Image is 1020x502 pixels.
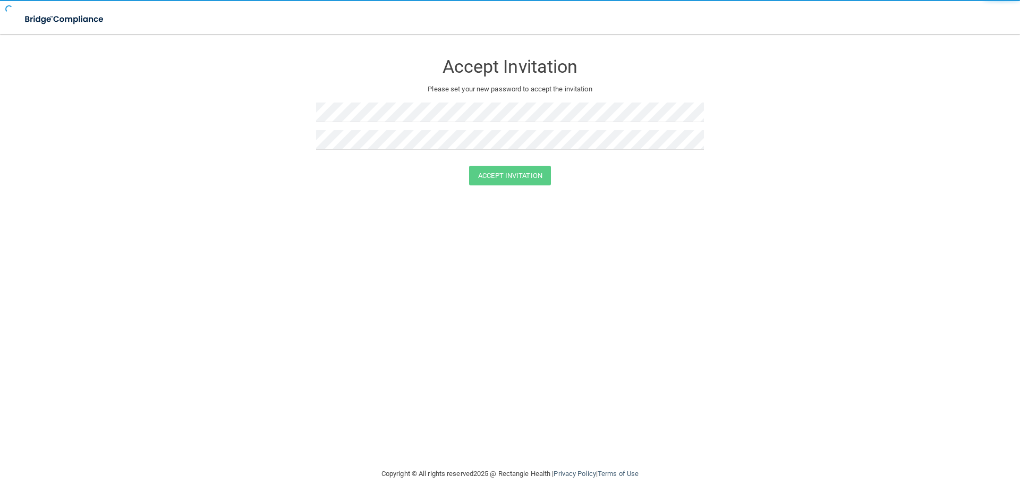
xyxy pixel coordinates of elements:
img: bridge_compliance_login_screen.278c3ca4.svg [16,8,114,30]
a: Terms of Use [598,470,639,478]
div: Copyright © All rights reserved 2025 @ Rectangle Health | | [316,457,704,491]
a: Privacy Policy [554,470,596,478]
h3: Accept Invitation [316,57,704,76]
p: Please set your new password to accept the invitation [324,83,696,96]
button: Accept Invitation [469,166,551,185]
